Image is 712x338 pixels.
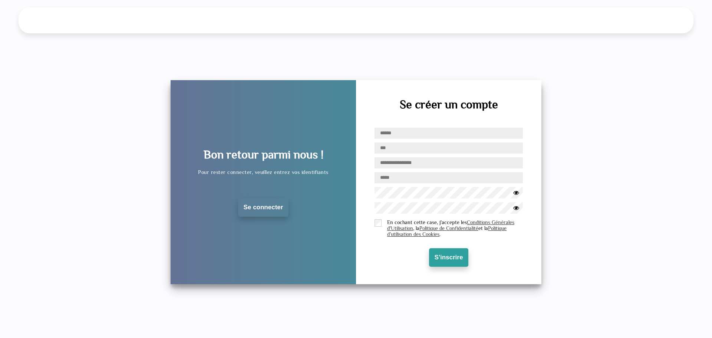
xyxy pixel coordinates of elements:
button: S'inscrire [429,248,469,267]
a: Conditions Générales d'Utilisation [387,219,514,231]
button: Se connecter [238,198,289,217]
a: Politique d’utilisation des Cookies [387,225,507,237]
p: Pour rester connecter, veuillez entrez vos identifiants [198,168,329,176]
a: Politique de Confidentialité [419,225,478,231]
h1: Se créer un compte [400,98,498,111]
label: En cochant cette case, j'accepte les , la et la . [387,219,523,237]
h1: Bon retour parmi nous ! [204,148,323,161]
